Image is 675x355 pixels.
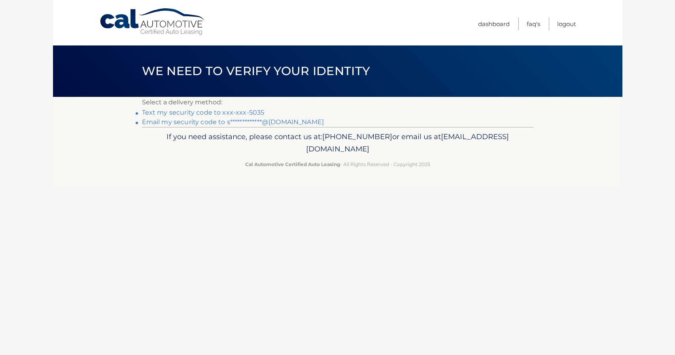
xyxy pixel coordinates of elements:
[147,130,528,156] p: If you need assistance, please contact us at: or email us at
[142,109,265,116] a: Text my security code to xxx-xxx-5035
[478,17,510,30] a: Dashboard
[527,17,540,30] a: FAQ's
[147,160,528,168] p: - All Rights Reserved - Copyright 2025
[322,132,392,141] span: [PHONE_NUMBER]
[142,97,533,108] p: Select a delivery method:
[99,8,206,36] a: Cal Automotive
[245,161,340,167] strong: Cal Automotive Certified Auto Leasing
[142,64,370,78] span: We need to verify your identity
[557,17,576,30] a: Logout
